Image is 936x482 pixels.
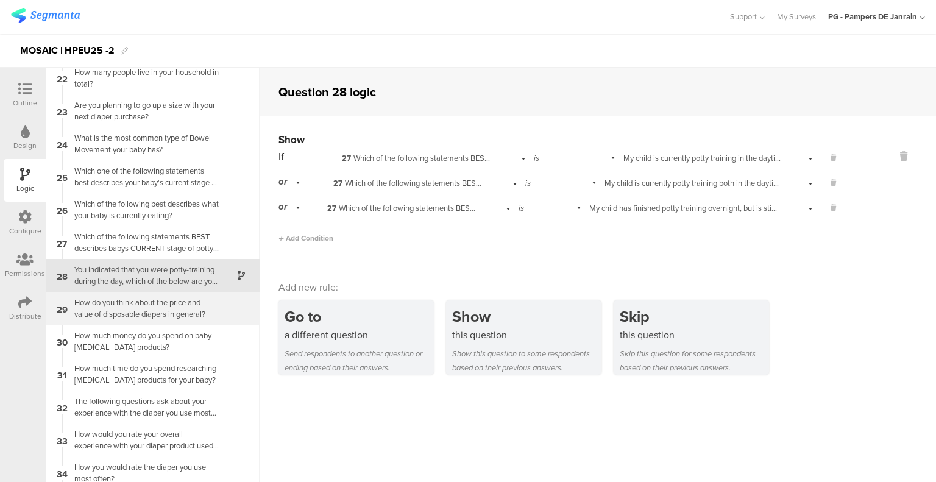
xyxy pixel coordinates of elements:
[519,202,524,214] span: is
[452,347,601,375] div: Show this question to some respondents based on their previous answers.
[57,71,68,85] span: 22
[57,137,68,151] span: 24
[623,152,802,164] span: My child is currently potty training in the daytime only
[67,198,219,221] div: Which of the following best describes what your baby is currently eating?
[730,11,757,23] span: Support
[57,466,68,480] span: 34
[13,97,37,108] div: Outline
[57,367,66,381] span: 31
[534,152,539,164] span: is
[604,177,832,189] span: My child is currently potty training both in the daytime and overnight
[57,170,68,183] span: 25
[67,428,219,452] div: How would you rate your overall experience with your diaper product used most often?
[67,363,219,386] div: How much time do you spend researching [MEDICAL_DATA] products for your baby?
[67,132,219,155] div: What is the most common type of Bowel Movement your baby has?
[67,231,219,254] div: Which of the following statements BEST describes babys CURRENT stage of potty training?
[67,165,219,188] div: Which one of the following statements best describes your baby's current stage of development?
[9,311,41,322] div: Distribute
[327,202,646,214] span: Which of the following statements BEST describes babys CURRENT stage of potty training?
[57,335,68,348] span: 30
[278,83,376,101] div: Question 28 logic
[57,236,67,249] span: 27
[16,183,34,194] div: Logic
[57,104,68,118] span: 23
[342,153,494,164] div: Which of the following statements BEST describes babys CURRENT stage of potty training?
[285,347,434,375] div: Send respondents to another question or ending based on their answers.
[20,41,115,60] div: MOSAIC | HPEU25 -2
[67,99,219,122] div: Are you planning to go up a size with your next diaper purchase?
[57,433,68,447] span: 33
[57,302,68,315] span: 29
[57,203,68,216] span: 26
[67,66,219,90] div: How many people live in your household in total?
[327,203,479,214] div: Which of the following statements BEST describes babys CURRENT stage of potty training?
[5,268,45,279] div: Permissions
[278,280,918,294] div: Add new rule:
[452,305,601,328] div: Show
[278,200,287,213] span: or
[11,8,80,23] img: segmanta logo
[525,177,531,189] span: is
[620,328,769,342] div: this question
[57,269,68,282] span: 28
[13,140,37,151] div: Design
[67,264,219,287] div: You indicated that you were potty-training during the day, which of the below are you regularly d...
[285,305,434,328] div: Go to
[620,305,769,328] div: Skip
[342,152,661,164] span: Which of the following statements BEST describes babys CURRENT stage of potty training?
[589,202,871,214] span: My child has finished potty training overnight, but is still potty training in the daytime
[285,328,434,342] div: a different question
[333,177,652,189] span: Which of the following statements BEST describes babys CURRENT stage of potty training?
[278,233,333,244] span: Add Condition
[342,153,351,164] span: 27
[278,149,340,165] div: If
[452,328,601,342] div: this question
[67,297,219,320] div: How do you think about the price and value of disposable diapers in general?
[278,132,305,147] span: Show
[278,175,287,188] span: or
[67,330,219,353] div: How much money do you spend on baby [MEDICAL_DATA] products?
[327,203,336,214] span: 27
[9,225,41,236] div: Configure
[57,400,68,414] span: 32
[620,347,769,375] div: Skip this question for some respondents based on their previous answers.
[67,395,219,419] div: The following questions ask about your experience with the diaper you use most often.
[333,178,342,189] span: 27
[333,178,485,189] div: Which of the following statements BEST describes babys CURRENT stage of potty training?
[828,11,917,23] div: PG - Pampers DE Janrain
